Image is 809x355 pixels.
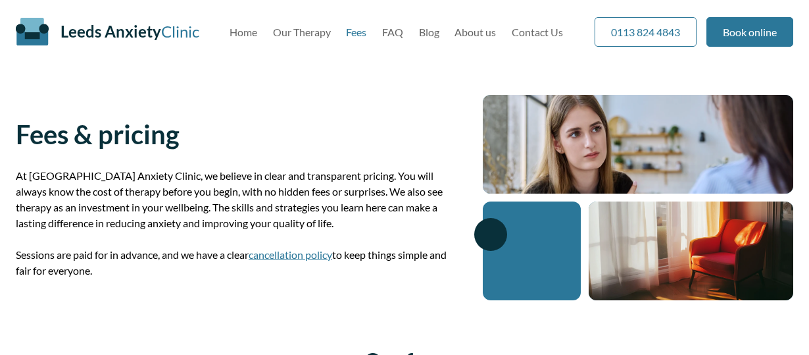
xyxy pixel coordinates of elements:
img: Therapy-session [483,95,794,194]
p: At [GEOGRAPHIC_DATA] Anxiety Clinic, we believe in clear and transparent pricing. You will always... [16,168,451,231]
a: Book online [706,17,793,47]
a: About us [454,26,496,38]
h1: Fees & pricing [16,119,451,150]
a: Our Therapy [273,26,331,38]
a: Leeds AnxietyClinic [61,22,199,41]
img: Sunlit orange armchair [589,202,793,300]
p: Sessions are paid for in advance, and we have a clear to keep things simple and fair for everyone. [16,247,451,279]
a: 0113 824 4843 [595,17,697,47]
a: Fees [346,26,366,38]
a: Home [230,26,257,38]
span: Leeds Anxiety [61,22,161,41]
a: cancellation policy [249,248,332,261]
a: FAQ [382,26,403,38]
a: Contact Us [512,26,563,38]
a: Blog [419,26,439,38]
